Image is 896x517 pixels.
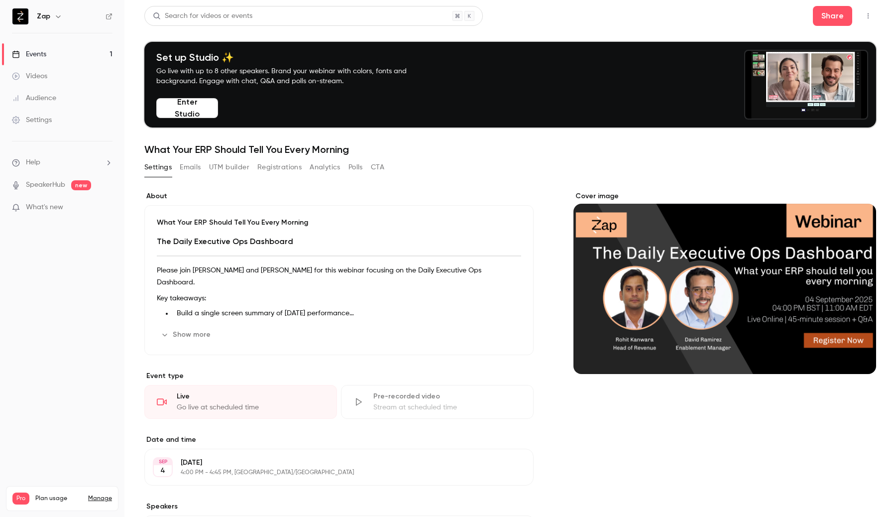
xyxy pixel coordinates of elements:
div: Audience [12,93,56,103]
p: What Your ERP Should Tell You Every Morning [157,218,521,228]
label: Cover image [573,191,876,201]
button: Polls [348,159,363,175]
button: Show more [157,327,217,343]
p: [DATE] [181,458,481,468]
div: SEP [154,458,172,465]
button: Emails [180,159,201,175]
div: Settings [12,115,52,125]
div: Pre-recorded videoStream at scheduled time [341,385,534,419]
h2: The Daily Executive Ops Dashboard [157,236,521,248]
button: Enter Studio [156,98,218,118]
div: Stream at scheduled time [373,402,521,412]
div: Events [12,49,46,59]
label: About [144,191,534,201]
button: Share [813,6,852,26]
div: Go live at scheduled time [177,402,325,412]
button: UTM builder [209,159,249,175]
div: Pre-recorded video [373,391,521,401]
div: LiveGo live at scheduled time [144,385,337,419]
p: 4 [160,466,165,476]
h6: Zap [37,11,50,21]
h4: Set up Studio ✨ [156,51,430,63]
button: Analytics [310,159,340,175]
li: Build a single screen summary of [DATE] performance [173,308,521,319]
p: Key takeaways: [157,292,521,304]
button: Settings [144,159,172,175]
li: help-dropdown-opener [12,157,112,168]
span: Plan usage [35,495,82,503]
span: Pro [12,493,29,505]
button: Registrations [257,159,302,175]
h1: What Your ERP Should Tell You Every Morning [144,143,876,155]
span: new [71,180,91,190]
section: Cover image [573,191,876,374]
label: Speakers [144,502,534,512]
a: Manage [88,495,112,503]
div: Videos [12,71,47,81]
p: Event type [144,371,534,381]
a: SpeakerHub [26,180,65,190]
p: 4:00 PM - 4:45 PM, [GEOGRAPHIC_DATA]/[GEOGRAPHIC_DATA] [181,469,481,477]
label: Date and time [144,435,534,445]
button: CTA [371,159,384,175]
span: Help [26,157,40,168]
div: Search for videos or events [153,11,252,21]
div: Live [177,391,325,401]
img: Zap [12,8,28,24]
p: Please join [PERSON_NAME] and [PERSON_NAME] for this webinar focusing on the Daily Executive Ops ... [157,264,521,288]
span: What's new [26,202,63,213]
p: Go live with up to 8 other speakers. Brand your webinar with colors, fonts and background. Engage... [156,66,430,86]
